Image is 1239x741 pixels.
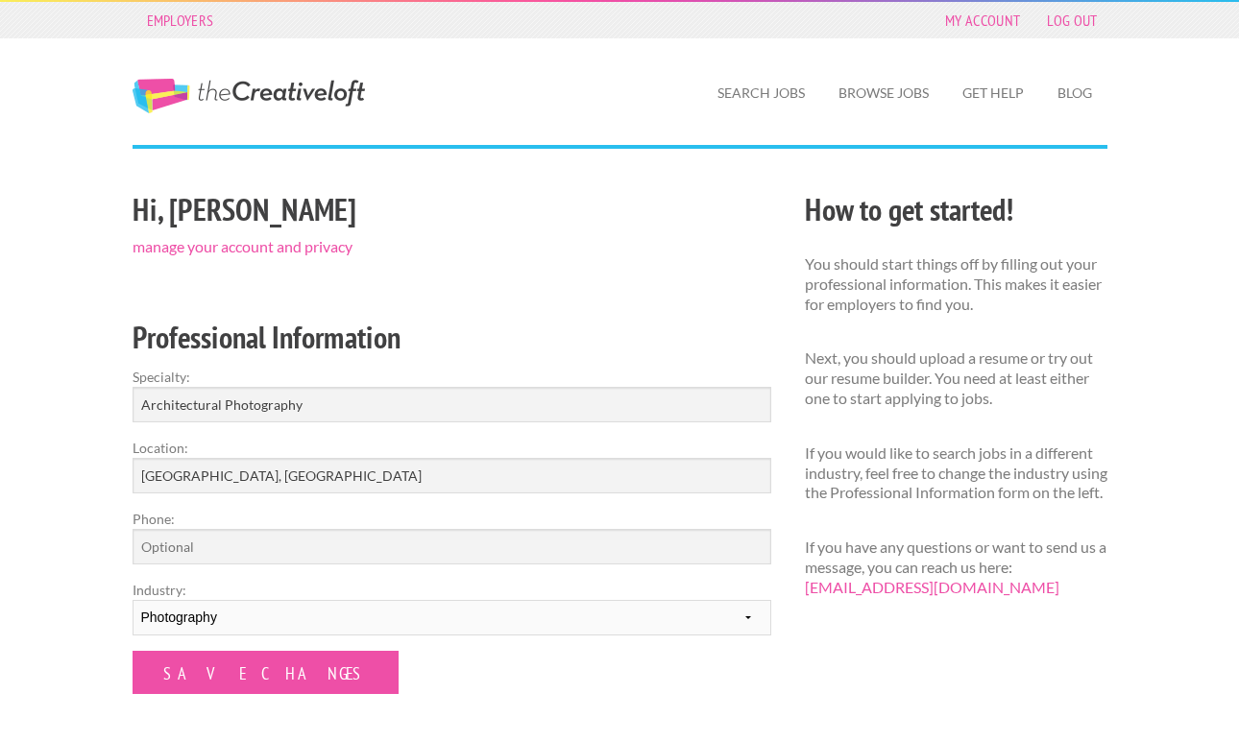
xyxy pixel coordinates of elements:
[133,509,771,529] label: Phone:
[133,651,399,694] input: Save Changes
[137,7,224,34] a: Employers
[805,348,1107,408] p: Next, you should upload a resume or try out our resume builder. You need at least either one to s...
[805,578,1059,596] a: [EMAIL_ADDRESS][DOMAIN_NAME]
[133,316,771,359] h2: Professional Information
[702,71,820,115] a: Search Jobs
[133,79,365,113] a: The Creative Loft
[133,237,352,255] a: manage your account and privacy
[805,538,1107,597] p: If you have any questions or want to send us a message, you can reach us here:
[805,188,1107,231] h2: How to get started!
[133,580,771,600] label: Industry:
[947,71,1039,115] a: Get Help
[1037,7,1106,34] a: Log Out
[935,7,1030,34] a: My Account
[805,443,1107,503] p: If you would like to search jobs in a different industry, feel free to change the industry using ...
[133,458,771,493] input: e.g. New York, NY
[133,367,771,387] label: Specialty:
[133,529,771,564] input: Optional
[133,438,771,458] label: Location:
[805,254,1107,314] p: You should start things off by filling out your professional information. This makes it easier fo...
[823,71,944,115] a: Browse Jobs
[133,188,771,231] h2: Hi, [PERSON_NAME]
[1042,71,1107,115] a: Blog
